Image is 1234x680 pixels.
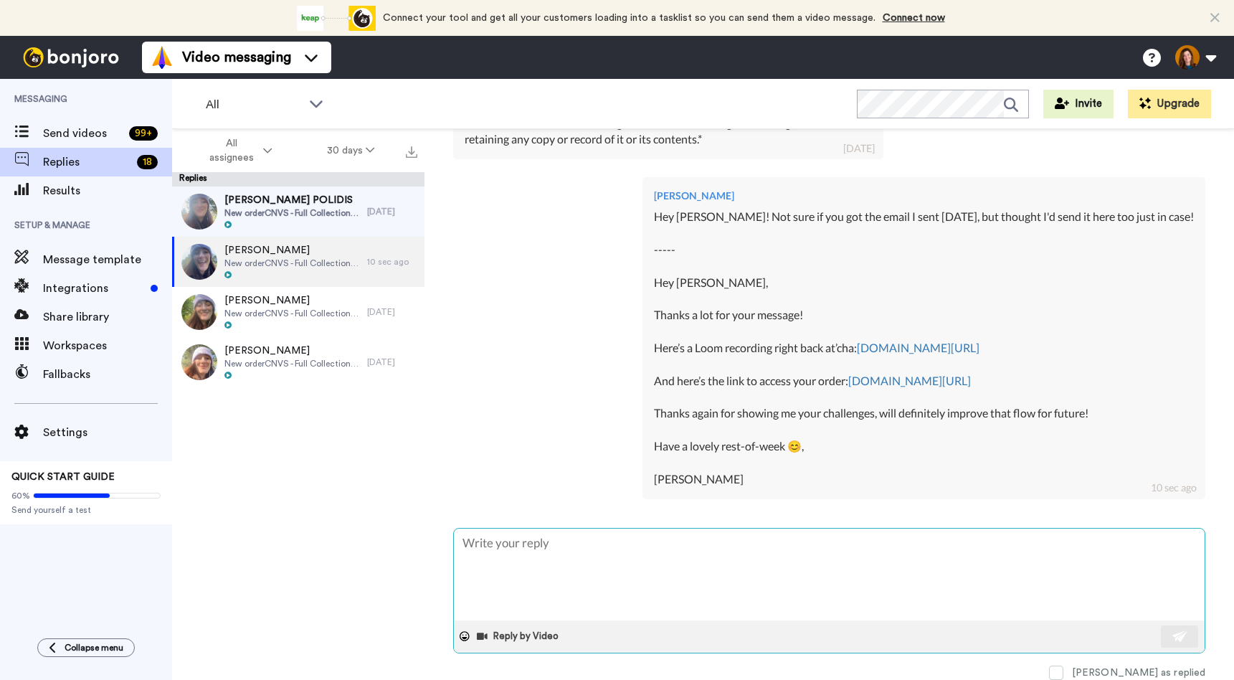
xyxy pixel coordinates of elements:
[883,13,945,23] a: Connect now
[151,46,174,69] img: vm-color.svg
[206,96,302,113] span: All
[402,140,422,161] button: Export all results that match these filters now.
[43,251,172,268] span: Message template
[43,424,172,441] span: Settings
[43,337,172,354] span: Workspaces
[224,293,360,308] span: [PERSON_NAME]
[172,186,424,237] a: [PERSON_NAME] POLIDISNew orderCNVS - Full Collection (Single User) 2509[DATE]
[1172,631,1188,642] img: send-white.svg
[172,172,424,186] div: Replies
[43,125,123,142] span: Send videos
[367,206,417,217] div: [DATE]
[857,341,979,354] a: [DOMAIN_NAME][URL]
[297,6,376,31] div: animation
[172,287,424,337] a: [PERSON_NAME]New orderCNVS - Full Collection (Single User) 2509[DATE]
[654,209,1194,487] div: Hey [PERSON_NAME]! Not sure if you got the email I sent [DATE], but thought I'd send it here too ...
[1128,90,1211,118] button: Upgrade
[65,642,123,653] span: Collapse menu
[181,194,217,230] img: 35b831fc-5d2c-460e-90d3-54c4c80027f2-thumb.jpg
[1043,90,1114,118] button: Invite
[224,193,360,207] span: [PERSON_NAME] POLIDIS
[11,504,161,516] span: Send yourself a test
[172,337,424,387] a: [PERSON_NAME]New orderCNVS - Full Collection (Single User) 2509[DATE]
[224,243,360,258] span: [PERSON_NAME]
[367,356,417,368] div: [DATE]
[367,306,417,318] div: [DATE]
[137,155,158,169] div: 18
[172,237,424,287] a: [PERSON_NAME]New orderCNVS - Full Collection (Single User) 250910 sec ago
[129,126,158,141] div: 99 +
[181,344,217,380] img: 0e5c4311-ac30-47a9-9441-4d8f3c1cb446-thumb.jpg
[43,308,172,326] span: Share library
[224,258,360,269] span: New orderCNVS - Full Collection (Single User) 2509
[17,47,125,67] img: bj-logo-header-white.svg
[11,472,115,482] span: QUICK START GUIDE
[224,344,360,358] span: [PERSON_NAME]
[11,490,30,501] span: 60%
[406,146,417,158] img: export.svg
[224,207,360,219] span: New orderCNVS - Full Collection (Single User) 2509
[43,366,172,383] span: Fallbacks
[383,13,875,23] span: Connect your tool and get all your customers loading into a tasklist so you can send them a video...
[224,308,360,319] span: New orderCNVS - Full Collection (Single User) 2509
[475,625,563,647] button: Reply by Video
[43,154,131,171] span: Replies
[1151,481,1197,495] div: 10 sec ago
[182,47,291,67] span: Video messaging
[224,358,360,369] span: New orderCNVS - Full Collection (Single User) 2509
[1072,666,1205,680] div: [PERSON_NAME] as replied
[300,138,402,164] button: 30 days
[175,131,300,171] button: All assignees
[848,374,971,387] a: [DOMAIN_NAME][URL]
[843,141,875,156] div: [DATE]
[37,638,135,657] button: Collapse menu
[43,280,145,297] span: Integrations
[367,256,417,268] div: 10 sec ago
[202,136,260,165] span: All assignees
[181,244,217,280] img: 97863531-59e5-4986-b61a-f6ed9588e6d9-thumb.jpg
[654,189,1194,203] div: [PERSON_NAME]
[43,182,172,199] span: Results
[181,294,217,330] img: 3d4b3289-19ec-4863-ac64-de23aa995725-thumb.jpg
